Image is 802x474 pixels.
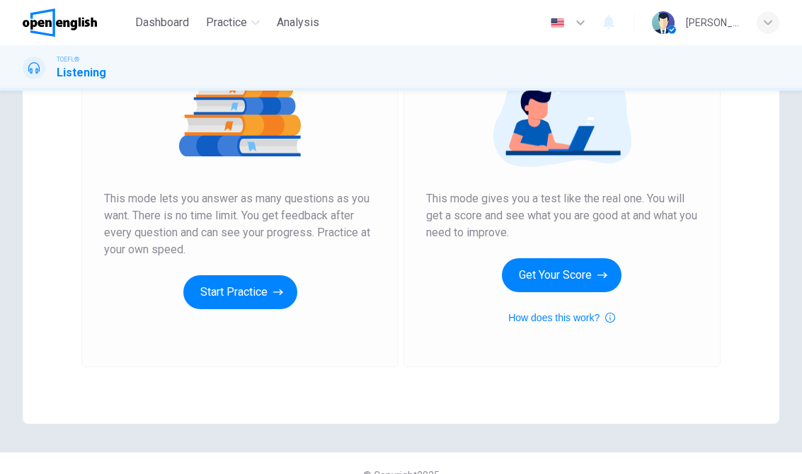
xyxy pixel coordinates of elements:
span: Practice [206,14,247,31]
a: OpenEnglish logo [23,8,130,37]
span: Dashboard [135,14,189,31]
img: Profile picture [652,11,675,34]
button: Practice [200,10,265,35]
button: Dashboard [130,10,195,35]
div: [PERSON_NAME] [686,14,740,31]
button: Get Your Score [502,258,621,292]
img: en [549,18,566,28]
span: This mode lets you answer as many questions as you want. There is no time limit. You get feedback... [104,190,376,258]
h1: Listening [57,64,106,81]
span: TOEFL® [57,54,79,64]
span: This mode gives you a test like the real one. You will get a score and see what you are good at a... [426,190,698,241]
span: Analysis [277,14,319,31]
img: OpenEnglish logo [23,8,97,37]
button: How does this work? [508,309,615,326]
button: Analysis [271,10,325,35]
button: Start Practice [183,275,297,309]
